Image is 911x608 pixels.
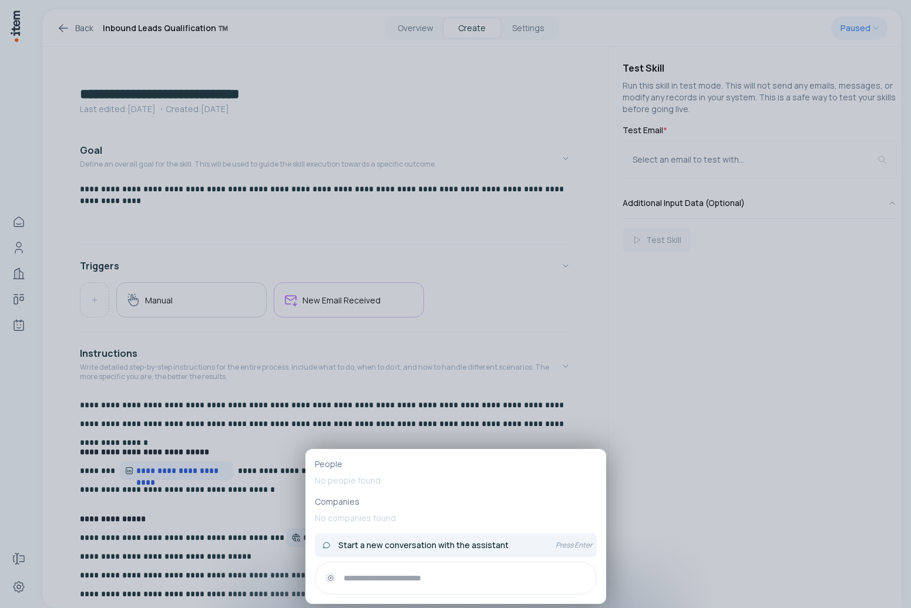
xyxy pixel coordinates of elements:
p: No people found [315,470,597,491]
p: No companies found [315,508,597,529]
p: People [315,458,597,470]
button: Start a new conversation with the assistantPress Enter [315,533,597,557]
p: Press Enter [556,541,592,550]
span: Start a new conversation with the assistant [338,539,509,551]
div: PeopleNo people foundCompaniesNo companies foundStart a new conversation with the assistantPress ... [305,449,606,604]
p: Companies [315,496,597,508]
